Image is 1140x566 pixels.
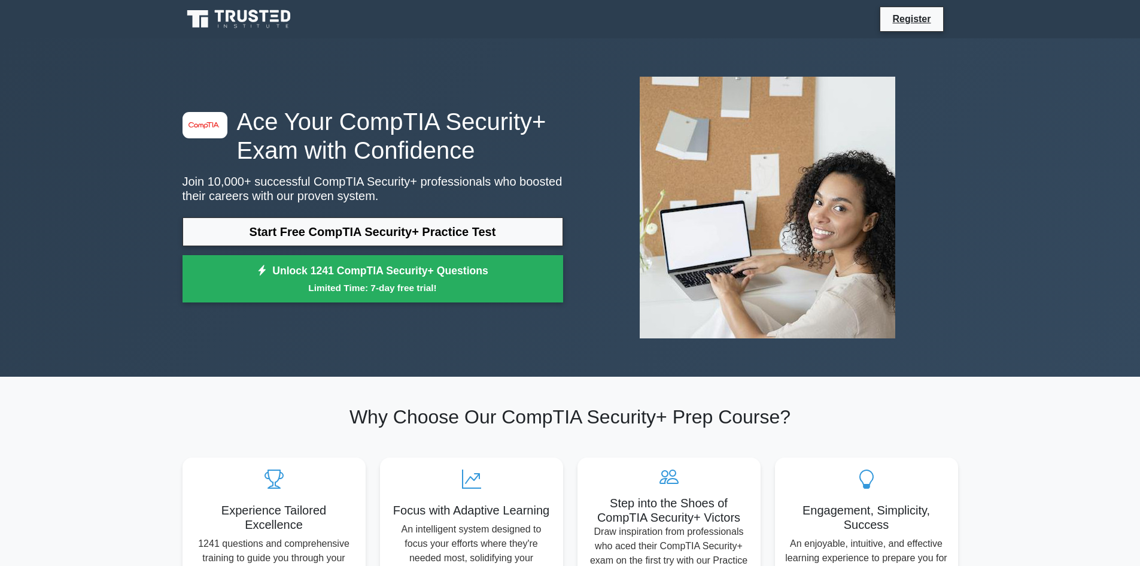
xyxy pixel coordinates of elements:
[885,11,938,26] a: Register
[183,255,563,303] a: Unlock 1241 CompTIA Security+ QuestionsLimited Time: 7-day free trial!
[183,405,958,428] h2: Why Choose Our CompTIA Security+ Prep Course?
[183,217,563,246] a: Start Free CompTIA Security+ Practice Test
[785,503,949,532] h5: Engagement, Simplicity, Success
[183,174,563,203] p: Join 10,000+ successful CompTIA Security+ professionals who boosted their careers with our proven...
[390,503,554,517] h5: Focus with Adaptive Learning
[587,496,751,525] h5: Step into the Shoes of CompTIA Security+ Victors
[183,107,563,165] h1: Ace Your CompTIA Security+ Exam with Confidence
[192,503,356,532] h5: Experience Tailored Excellence
[197,281,548,295] small: Limited Time: 7-day free trial!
